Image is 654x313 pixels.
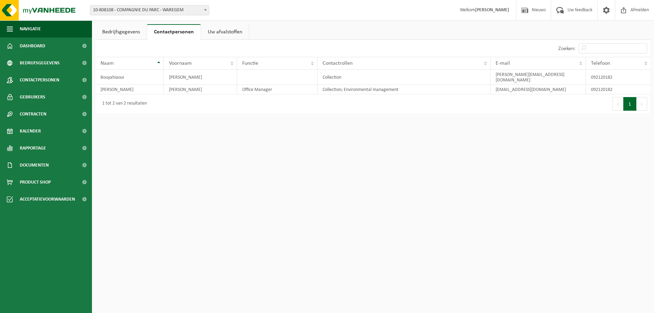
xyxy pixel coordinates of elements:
[20,191,75,208] span: Acceptatievoorwaarden
[100,61,114,66] span: Naam
[164,85,237,94] td: [PERSON_NAME]
[95,85,164,94] td: [PERSON_NAME]
[95,70,164,85] td: Bouyahiaoui
[20,174,51,191] span: Product Shop
[637,97,647,111] button: Next
[20,106,46,123] span: Contracten
[95,24,147,40] a: Bedrijfsgegevens
[612,97,623,111] button: Previous
[20,54,60,72] span: Bedrijfsgegevens
[237,85,317,94] td: Office Manager
[623,97,637,111] button: 1
[496,61,510,66] span: E-mail
[558,46,575,51] label: Zoeken:
[20,140,46,157] span: Rapportage
[20,89,45,106] span: Gebruikers
[586,70,651,85] td: 092120182
[169,61,192,66] span: Voornaam
[20,157,49,174] span: Documenten
[164,70,237,85] td: [PERSON_NAME]
[323,61,353,66] span: Contactrollen
[586,85,651,94] td: 092120182
[490,85,586,94] td: [EMAIL_ADDRESS][DOMAIN_NAME]
[20,123,41,140] span: Kalender
[90,5,209,15] span: 10-808108 - COMPAGNIE DU PARC - WAREGEM
[201,24,249,40] a: Uw afvalstoffen
[147,24,201,40] a: Contactpersonen
[99,98,147,110] div: 1 tot 2 van 2 resultaten
[317,70,490,85] td: Collection
[20,72,59,89] span: Contactpersonen
[20,37,45,54] span: Dashboard
[242,61,258,66] span: Functie
[317,85,490,94] td: Collection; Environmental management
[475,7,509,13] strong: [PERSON_NAME]
[591,61,610,66] span: Telefoon
[490,70,586,85] td: [PERSON_NAME][EMAIL_ADDRESS][DOMAIN_NAME]
[20,20,41,37] span: Navigatie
